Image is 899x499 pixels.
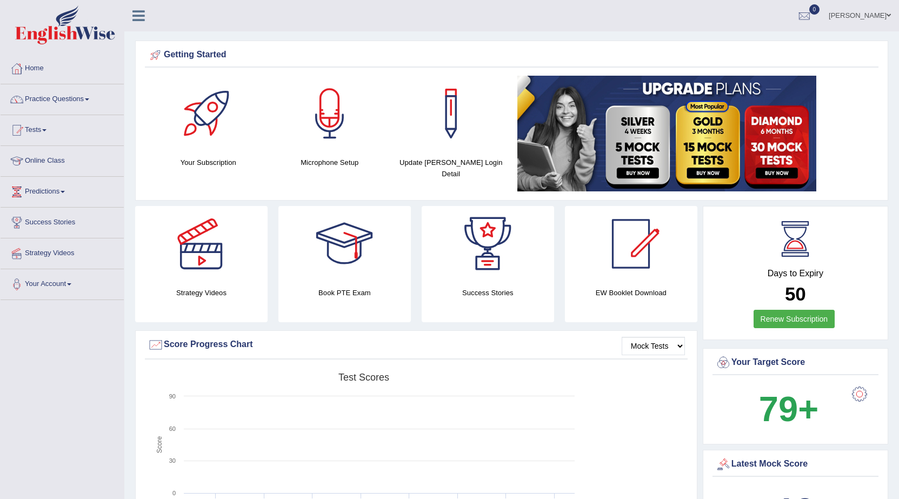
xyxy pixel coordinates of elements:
[172,490,176,496] text: 0
[1,84,124,111] a: Practice Questions
[1,146,124,173] a: Online Class
[1,269,124,296] a: Your Account
[1,177,124,204] a: Predictions
[148,47,876,63] div: Getting Started
[517,76,816,191] img: small5.jpg
[275,157,385,168] h4: Microphone Setup
[1,54,124,81] a: Home
[715,269,876,278] h4: Days to Expiry
[422,287,554,298] h4: Success Stories
[785,283,806,304] b: 50
[396,157,507,179] h4: Update [PERSON_NAME] Login Detail
[169,425,176,432] text: 60
[169,393,176,400] text: 90
[1,238,124,265] a: Strategy Videos
[715,355,876,371] div: Your Target Score
[809,4,820,15] span: 0
[278,287,411,298] h4: Book PTE Exam
[135,287,268,298] h4: Strategy Videos
[715,456,876,473] div: Latest Mock Score
[153,157,264,168] h4: Your Subscription
[565,287,697,298] h4: EW Booklet Download
[169,457,176,464] text: 30
[148,337,685,353] div: Score Progress Chart
[759,389,818,429] b: 79+
[754,310,835,328] a: Renew Subscription
[1,115,124,142] a: Tests
[156,436,163,454] tspan: Score
[338,372,389,383] tspan: Test scores
[1,208,124,235] a: Success Stories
